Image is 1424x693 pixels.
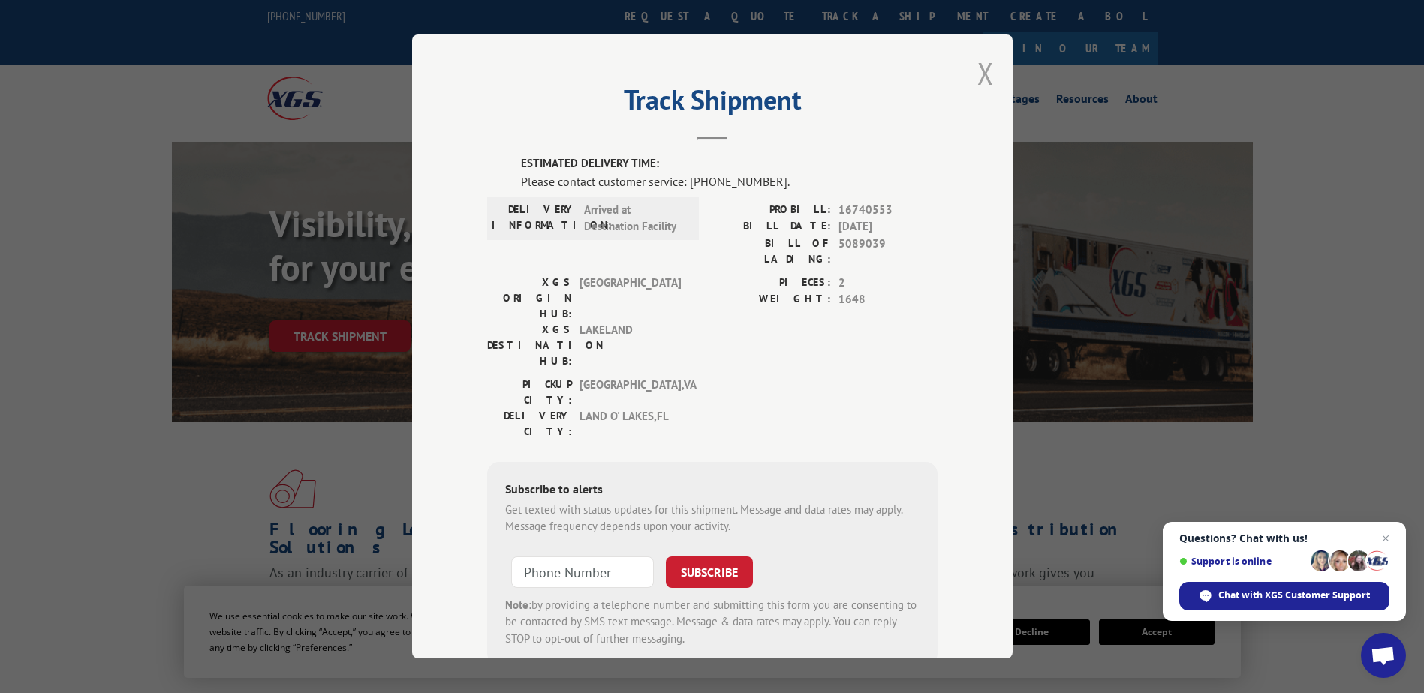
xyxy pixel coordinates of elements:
[712,291,831,308] label: WEIGHT:
[505,598,531,612] strong: Note:
[580,322,681,369] span: LAKELAND
[977,53,994,93] button: Close modal
[511,556,654,588] input: Phone Number
[584,202,685,235] span: Arrived at Destination Facility
[487,274,572,322] label: XGS ORIGIN HUB:
[505,597,920,648] div: by providing a telephone number and submitting this form you are consenting to be contacted by SM...
[1179,556,1305,567] span: Support is online
[712,274,831,292] label: PIECES:
[580,274,681,322] span: [GEOGRAPHIC_DATA]
[712,235,831,267] label: BILL OF LADING:
[838,274,938,292] span: 2
[505,502,920,535] div: Get texted with status updates for this shipment. Message and data rates may apply. Message frequ...
[712,202,831,219] label: PROBILL:
[580,408,681,439] span: LAND O' LAKES , FL
[1218,589,1370,602] span: Chat with XGS Customer Support
[487,376,572,408] label: PICKUP CITY:
[521,172,938,190] div: Please contact customer service: [PHONE_NUMBER].
[521,155,938,172] label: ESTIMATED DELIVERY TIME:
[666,556,753,588] button: SUBSCRIBE
[1179,532,1389,544] span: Questions? Chat with us!
[487,408,572,439] label: DELIVERY CITY:
[492,202,577,235] label: DELIVERY INFORMATION:
[838,291,938,308] span: 1648
[487,89,938,118] h2: Track Shipment
[580,376,681,408] span: [GEOGRAPHIC_DATA] , VA
[1361,633,1406,678] a: Open chat
[1179,582,1389,610] span: Chat with XGS Customer Support
[838,202,938,219] span: 16740553
[838,218,938,235] span: [DATE]
[838,235,938,267] span: 5089039
[712,218,831,235] label: BILL DATE:
[505,480,920,502] div: Subscribe to alerts
[487,322,572,369] label: XGS DESTINATION HUB:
